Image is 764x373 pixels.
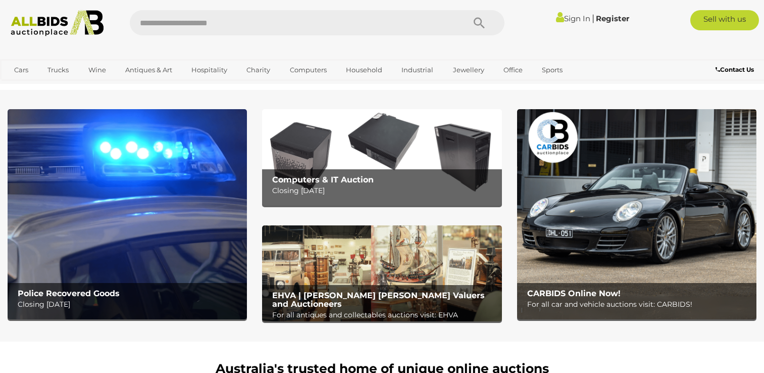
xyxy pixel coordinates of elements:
[716,64,756,75] a: Contact Us
[454,10,504,35] button: Search
[119,62,179,78] a: Antiques & Art
[497,62,529,78] a: Office
[18,298,242,311] p: Closing [DATE]
[527,289,621,298] b: CARBIDS Online Now!
[6,10,109,36] img: Allbids.com.au
[446,62,491,78] a: Jewellery
[185,62,234,78] a: Hospitality
[272,184,496,197] p: Closing [DATE]
[716,66,754,73] b: Contact Us
[8,109,247,319] a: Police Recovered Goods Police Recovered Goods Closing [DATE]
[8,109,247,319] img: Police Recovered Goods
[8,78,92,95] a: [GEOGRAPHIC_DATA]
[339,62,389,78] a: Household
[18,289,120,298] b: Police Recovered Goods
[240,62,277,78] a: Charity
[262,109,501,205] img: Computers & IT Auction
[41,62,75,78] a: Trucks
[527,298,751,311] p: For all car and vehicle auctions visit: CARBIDS!
[690,10,759,30] a: Sell with us
[262,109,501,205] a: Computers & IT Auction Computers & IT Auction Closing [DATE]
[272,291,485,309] b: EHVA | [PERSON_NAME] [PERSON_NAME] Valuers and Auctioneers
[8,62,35,78] a: Cars
[535,62,569,78] a: Sports
[272,175,374,184] b: Computers & IT Auction
[517,109,756,319] a: CARBIDS Online Now! CARBIDS Online Now! For all car and vehicle auctions visit: CARBIDS!
[262,225,501,321] img: EHVA | Evans Hastings Valuers and Auctioneers
[592,13,594,24] span: |
[596,14,629,23] a: Register
[283,62,333,78] a: Computers
[272,309,496,321] p: For all antiques and collectables auctions visit: EHVA
[556,14,590,23] a: Sign In
[517,109,756,319] img: CARBIDS Online Now!
[395,62,440,78] a: Industrial
[262,225,501,321] a: EHVA | Evans Hastings Valuers and Auctioneers EHVA | [PERSON_NAME] [PERSON_NAME] Valuers and Auct...
[82,62,113,78] a: Wine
